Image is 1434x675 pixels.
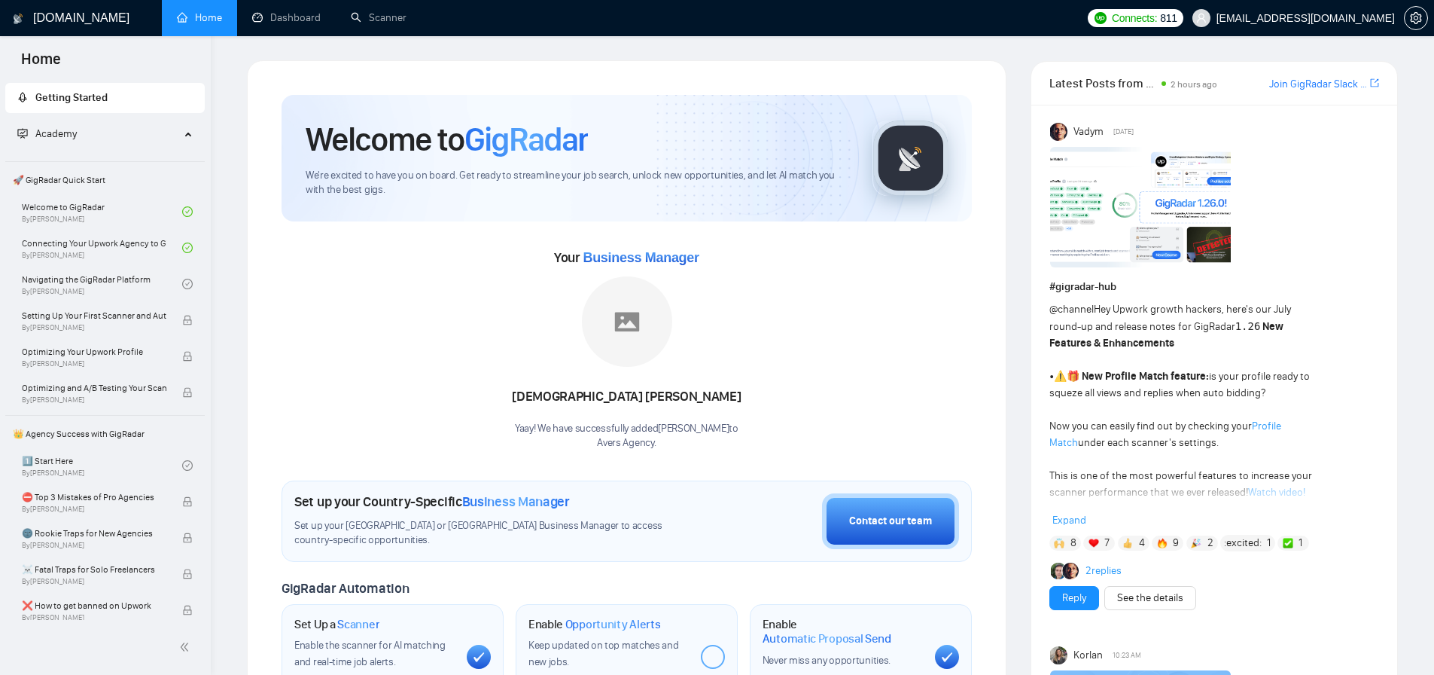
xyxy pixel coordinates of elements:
a: Navigating the GigRadar PlatformBy[PERSON_NAME] [22,267,182,301]
span: 10:23 AM [1113,649,1141,662]
span: double-left [179,640,194,655]
h1: Enable [763,617,923,646]
span: rocket [17,92,28,102]
p: Avers Agency . [512,436,741,451]
span: Academy [17,127,77,140]
a: export [1370,76,1379,90]
img: 🎉 [1191,538,1201,548]
span: lock [182,605,193,615]
span: Setting Up Your First Scanner and Auto-Bidder [22,308,166,323]
span: Optimizing Your Upwork Profile [22,344,166,359]
span: We're excited to have you on board. Get ready to streamline your job search, unlock new opportuni... [306,169,848,197]
span: Scanner [337,617,379,632]
span: Academy [35,127,77,140]
span: By [PERSON_NAME] [22,577,166,586]
button: setting [1404,6,1428,30]
span: fund-projection-screen [17,128,28,139]
span: Latest Posts from the GigRadar Community [1049,74,1157,93]
img: 🙌 [1054,538,1064,548]
span: By [PERSON_NAME] [22,541,166,550]
a: dashboardDashboard [252,11,321,24]
a: homeHome [177,11,222,24]
div: [DEMOGRAPHIC_DATA] [PERSON_NAME] [512,384,741,410]
h1: Set up your Country-Specific [294,493,570,510]
span: lock [182,387,193,398]
img: 👍 [1122,538,1133,548]
span: 👑 Agency Success with GigRadar [7,419,203,449]
img: Korlan [1050,646,1068,664]
span: Optimizing and A/B Testing Your Scanner for Better Results [22,380,166,396]
button: Reply [1049,586,1099,610]
img: upwork-logo.png [1095,12,1107,24]
h1: Welcome to [306,119,588,160]
span: Never miss any opportunities. [763,654,891,667]
span: ❌ How to get banned on Upwork [22,598,166,613]
span: Business Manager [462,493,570,510]
span: Home [9,48,73,80]
span: 4 [1139,536,1145,551]
span: GigRadar Automation [282,580,409,597]
span: user [1196,13,1207,23]
div: Yaay! We have successfully added [PERSON_NAME] to [512,422,741,451]
button: Contact our team [822,493,959,549]
span: By [PERSON_NAME] [22,396,166,405]
img: ✅ [1283,538,1293,548]
span: 8 [1070,536,1076,551]
span: Your [554,249,699,266]
div: Contact our team [849,513,932,530]
img: placeholder.png [582,276,672,367]
a: setting [1404,12,1428,24]
span: export [1370,77,1379,89]
a: searchScanner [351,11,406,24]
span: lock [182,533,193,543]
span: 1 [1299,536,1302,551]
span: check-circle [182,279,193,289]
img: logo [13,7,23,31]
span: Vadym [1073,124,1104,140]
span: By [PERSON_NAME] [22,613,166,622]
h1: # gigradar-hub [1049,279,1379,295]
span: setting [1405,12,1427,24]
span: Getting Started [35,91,108,104]
h1: Enable [528,617,661,632]
span: ⚠️ [1054,370,1067,383]
iframe: Intercom live chat [1383,624,1419,660]
span: check-circle [182,460,193,471]
img: 🔥 [1157,538,1168,548]
span: Enable the scanner for AI matching and real-time job alerts. [294,639,446,668]
span: check-circle [182,243,193,253]
img: Alex B [1051,563,1067,579]
span: By [PERSON_NAME] [22,359,166,368]
img: gigradar-logo.png [873,121,948,196]
span: Connects: [1112,10,1157,26]
code: 1.26 [1235,320,1261,332]
a: Join GigRadar Slack Community [1269,76,1367,93]
span: check-circle [182,206,193,217]
span: Set up your [GEOGRAPHIC_DATA] or [GEOGRAPHIC_DATA] Business Manager to access country-specific op... [294,519,693,548]
span: 🌚 Rookie Traps for New Agencies [22,526,166,541]
span: 2 [1207,536,1213,551]
a: Welcome to GigRadarBy[PERSON_NAME] [22,195,182,228]
span: lock [182,496,193,507]
a: 2replies [1085,564,1122,579]
span: Business Manager [583,250,699,265]
span: :excited: [1224,535,1262,551]
span: lock [182,351,193,362]
span: 7 [1104,536,1110,551]
span: ☠️ Fatal Traps for Solo Freelancers [22,562,166,577]
img: ❤️ [1088,538,1099,548]
span: 🎁 [1067,370,1079,383]
span: Opportunity Alerts [565,617,661,632]
span: Automatic Proposal Send [763,631,891,646]
span: 2 hours ago [1171,79,1217,90]
span: lock [182,569,193,579]
span: 🚀 GigRadar Quick Start [7,165,203,195]
span: 811 [1160,10,1177,26]
strong: New Profile Match feature: [1082,370,1209,383]
img: Vadym [1050,123,1068,141]
span: Keep updated on top matches and new jobs. [528,639,679,668]
span: By [PERSON_NAME] [22,505,166,514]
span: [DATE] [1113,125,1134,139]
a: Watch video! [1248,486,1305,499]
span: GigRadar [464,119,588,160]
